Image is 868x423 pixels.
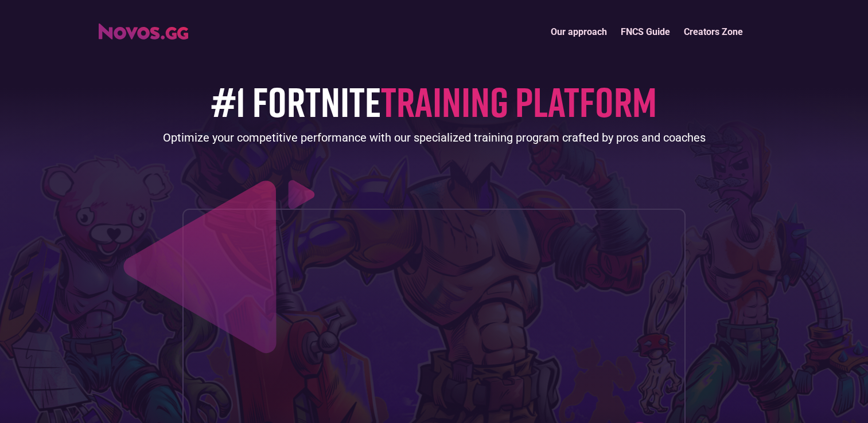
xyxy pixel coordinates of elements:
[163,130,706,146] div: Optimize your competitive performance with our specialized training program crafted by pros and c...
[211,79,657,124] h1: #1 FORTNITE
[614,19,677,44] a: FNCS Guide
[99,19,188,40] a: home
[544,19,614,44] a: Our approach
[677,19,750,44] a: Creators Zone
[381,76,657,126] span: TRAINING PLATFORM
